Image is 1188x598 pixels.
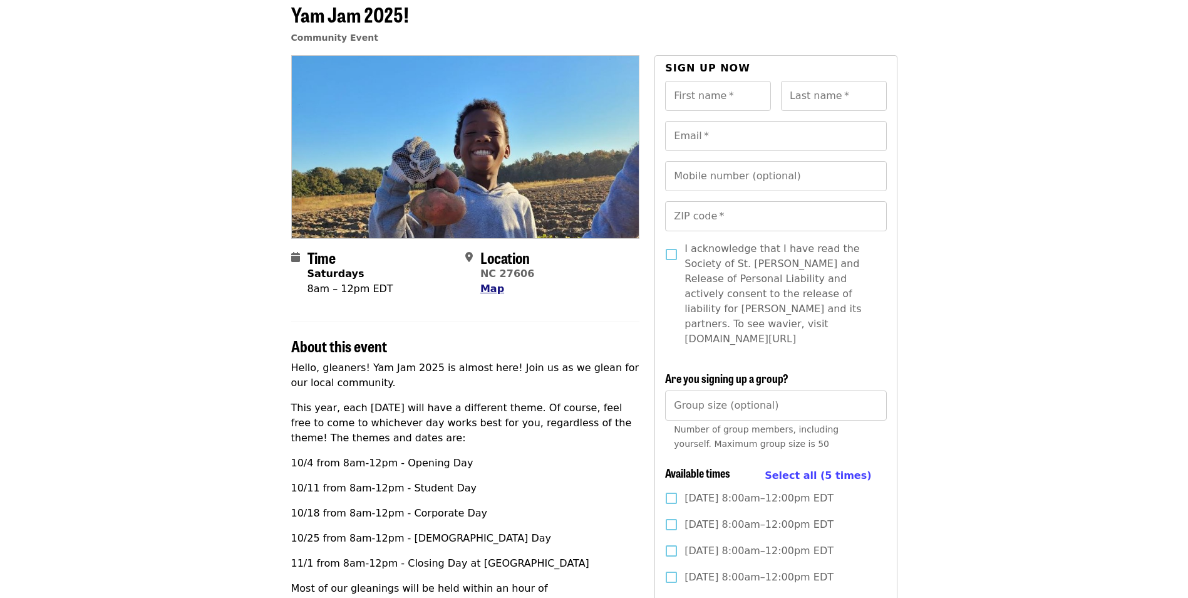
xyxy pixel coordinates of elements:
input: ZIP code [665,201,886,231]
span: Sign up now [665,62,750,74]
p: This year, each [DATE] will have a different theme. Of course, feel free to come to whichever day... [291,401,640,446]
button: Select all (5 times) [765,466,871,485]
span: Map [480,283,504,295]
p: Hello, gleaners! Yam Jam 2025 is almost here! Join us as we glean for our local community. [291,360,640,391]
a: NC 27606 [480,268,534,280]
span: Location [480,246,530,268]
input: Email [665,121,886,151]
p: 10/18 from 8am-12pm - Corporate Day [291,506,640,521]
p: 10/4 from 8am-12pm - Opening Day [291,456,640,471]
span: [DATE] 8:00am–12:00pm EDT [684,570,834,585]
p: 11/1 from 8am-12pm - Closing Day at [GEOGRAPHIC_DATA] [291,556,640,571]
input: First name [665,81,771,111]
span: Are you signing up a group? [665,370,788,386]
span: [DATE] 8:00am–12:00pm EDT [684,543,834,559]
div: 8am – 12pm EDT [307,281,393,296]
span: Select all (5 times) [765,469,871,481]
span: [DATE] 8:00am–12:00pm EDT [684,517,834,532]
button: Map [480,281,504,296]
a: Community Event [291,33,378,43]
span: Number of group members, including yourself. Maximum group size is 50 [674,424,839,449]
i: map-marker-alt icon [465,251,473,263]
strong: Saturdays [307,268,364,280]
span: Time [307,246,336,268]
i: calendar icon [291,251,300,263]
input: [object Object] [665,391,886,421]
span: About this event [291,335,387,357]
span: [DATE] 8:00am–12:00pm EDT [684,491,834,506]
p: 10/11 from 8am-12pm - Student Day [291,481,640,496]
span: I acknowledge that I have read the Society of St. [PERSON_NAME] and Release of Personal Liability... [684,241,876,347]
input: Last name [781,81,887,111]
span: Available times [665,464,730,481]
p: 10/25 from 8am-12pm - [DEMOGRAPHIC_DATA] Day [291,531,640,546]
input: Mobile number (optional) [665,161,886,191]
img: Yam Jam 2025! organized by Society of St. Andrew [292,56,639,238]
